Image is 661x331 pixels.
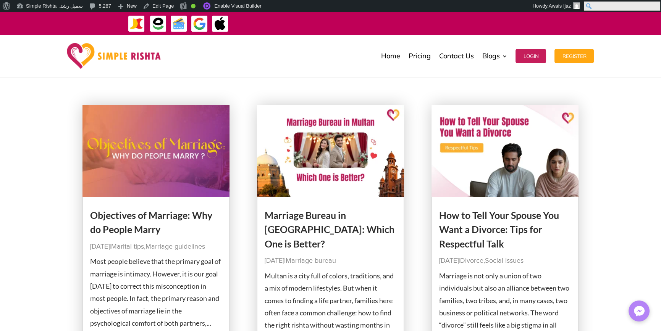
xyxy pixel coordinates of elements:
a: Objectives of Marriage: Why do People Marry [90,209,212,235]
a: Divorce [460,257,483,264]
div: Good [191,4,196,8]
p: | , [90,241,222,253]
img: GooglePay-icon [191,15,208,32]
a: Marriage guidelines [145,243,205,250]
img: EasyPaisa-icon [150,15,167,32]
img: JazzCash-icon [128,15,145,32]
a: Marriage Bureau in [GEOGRAPHIC_DATA]: Which One is Better? [265,209,394,249]
a: Blogs [482,37,507,75]
img: Messenger [632,304,647,319]
img: Objectives of Marriage: Why do People Marry [82,105,230,197]
img: Credit Cards [170,15,187,32]
a: Home [381,37,400,75]
a: Contact Us [439,37,474,75]
p: | , [439,255,571,267]
img: Marriage Bureau in Multan: Which One is Better? [257,105,404,197]
button: Register [554,49,594,63]
span: Awais Ijaz [549,3,571,9]
p: Most people believe that the primary goal of marriage is intimacy. However, it is our goal [DATE]... [90,255,222,329]
p: | [265,255,397,267]
span: [DATE] [90,243,110,250]
button: Login [516,49,546,63]
span: [DATE] [265,257,284,264]
a: Social issues [485,257,524,264]
a: How to Tell Your Spouse You Want a Divorce: Tips for Respectful Talk [439,209,559,249]
a: Pricing [408,37,430,75]
a: Register [554,37,594,75]
a: Login [516,37,546,75]
img: How to Tell Your Spouse You Want a Divorce: Tips for Respectful Talk [432,105,579,197]
a: Marriage bureau [286,257,336,264]
a: Marital tips [111,243,144,250]
span: [DATE] [439,257,459,264]
img: ApplePay-icon [212,15,229,32]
